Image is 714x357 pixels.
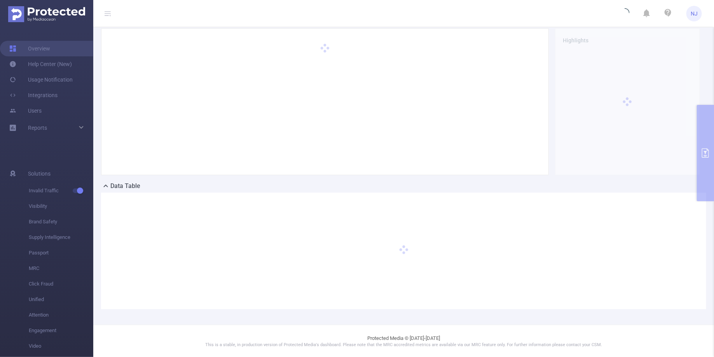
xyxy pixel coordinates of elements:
[9,41,50,56] a: Overview
[29,292,93,307] span: Unified
[29,276,93,292] span: Click Fraud
[620,8,630,19] i: icon: loading
[29,230,93,245] span: Supply Intelligence
[29,323,93,338] span: Engagement
[113,342,695,348] p: This is a stable, in production version of Protected Media's dashboard. Please note that the MRC ...
[691,6,698,21] span: NJ
[29,307,93,323] span: Attention
[29,214,93,230] span: Brand Safety
[9,56,72,72] a: Help Center (New)
[28,166,51,181] span: Solutions
[29,199,93,214] span: Visibility
[29,261,93,276] span: MRC
[9,72,73,87] a: Usage Notification
[28,120,47,136] a: Reports
[110,181,140,191] h2: Data Table
[9,103,42,118] a: Users
[29,245,93,261] span: Passport
[29,338,93,354] span: Video
[28,125,47,131] span: Reports
[8,6,85,22] img: Protected Media
[9,87,58,103] a: Integrations
[29,183,93,199] span: Invalid Traffic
